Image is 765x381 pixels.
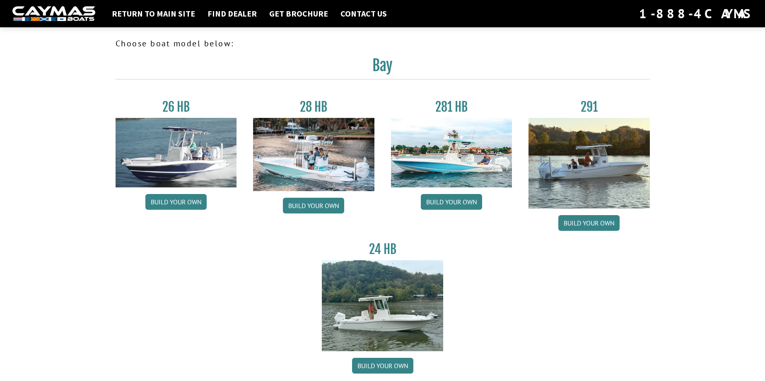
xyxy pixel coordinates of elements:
a: Build your own [421,194,482,210]
h3: 26 HB [116,99,237,115]
img: 24_HB_thumbnail.jpg [322,260,443,351]
div: 1-888-4CAYMAS [639,5,753,23]
a: Build your own [352,358,413,374]
a: Build your own [283,198,344,213]
a: Find Dealer [203,8,261,19]
a: Return to main site [108,8,199,19]
img: white-logo-c9c8dbefe5ff5ceceb0f0178aa75bf4bb51f6bca0971e226c86eb53dfe498488.png [12,6,95,22]
h3: 28 HB [253,99,374,115]
p: Choose boat model below: [116,37,650,50]
img: 28_hb_thumbnail_for_caymas_connect.jpg [253,118,374,191]
a: Build your own [558,215,620,231]
h3: 24 HB [322,242,443,257]
a: Get Brochure [265,8,332,19]
a: Build your own [145,194,207,210]
img: 26_new_photo_resized.jpg [116,118,237,187]
h3: 281 HB [391,99,512,115]
h3: 291 [529,99,650,115]
h2: Bay [116,56,650,79]
img: 28-hb-twin.jpg [391,118,512,187]
img: 291_Thumbnail.jpg [529,118,650,208]
a: Contact Us [336,8,391,19]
